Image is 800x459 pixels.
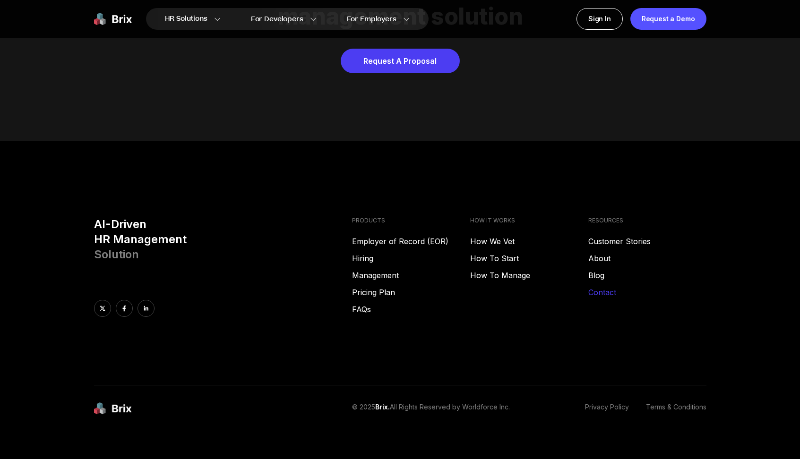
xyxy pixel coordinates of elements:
[470,253,588,264] a: How To Start
[341,49,460,73] a: Request A Proposal
[588,217,706,224] h4: RESOURCES
[588,287,706,298] a: Contact
[94,247,139,261] span: Solution
[94,402,132,415] img: brix
[352,236,470,247] a: Employer of Record (EOR)
[352,304,470,315] a: FAQs
[646,402,706,415] a: Terms & Conditions
[470,270,588,281] a: How To Manage
[352,287,470,298] a: Pricing Plan
[588,253,706,264] a: About
[576,8,623,30] a: Sign In
[165,11,207,26] span: HR Solutions
[352,253,470,264] a: Hiring
[352,402,510,415] p: © 2025 All Rights Reserved by Worldforce Inc.
[585,402,629,415] a: Privacy Policy
[347,14,396,24] span: For Employers
[375,403,390,411] span: Brix.
[588,236,706,247] a: Customer Stories
[588,270,706,281] a: Blog
[470,236,588,247] a: How We Vet
[94,217,345,262] h3: AI-Driven HR Management
[352,270,470,281] a: Management
[352,217,470,224] h4: PRODUCTS
[470,217,588,224] h4: HOW IT WORKS
[251,14,303,24] span: For Developers
[630,8,706,30] a: Request a Demo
